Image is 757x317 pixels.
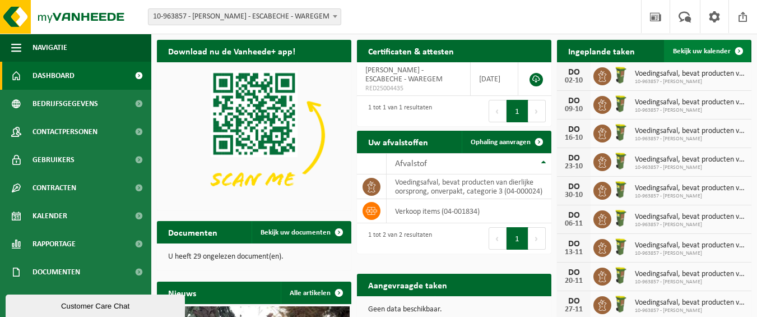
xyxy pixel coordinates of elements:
[635,98,746,107] span: Voedingsafval, bevat producten van dierlijke oorsprong, onverpakt, categorie 3
[148,9,341,25] span: 10-963857 - VIAENE KAREL - ESCABECHE - WAREGEM
[635,184,746,193] span: Voedingsafval, bevat producten van dierlijke oorsprong, onverpakt, categorie 3
[148,8,341,25] span: 10-963857 - VIAENE KAREL - ESCABECHE - WAREGEM
[563,68,585,77] div: DO
[507,227,528,250] button: 1
[471,139,531,146] span: Ophaling aanvragen
[563,211,585,220] div: DO
[365,66,443,84] span: [PERSON_NAME] - ESCABECHE - WAREGEM
[563,277,585,285] div: 20-11
[368,306,540,314] p: Geen data beschikbaar.
[357,40,465,62] h2: Certificaten & attesten
[6,292,187,317] iframe: chat widget
[489,100,507,122] button: Previous
[611,266,630,285] img: WB-0060-HPE-GN-50
[357,274,458,296] h2: Aangevraagde taken
[32,90,98,118] span: Bedrijfsgegevens
[168,253,340,261] p: U heeft 29 ongelezen document(en).
[635,279,746,286] span: 10-963857 - [PERSON_NAME]
[635,307,746,314] span: 10-963857 - [PERSON_NAME]
[563,268,585,277] div: DO
[507,100,528,122] button: 1
[635,79,746,85] span: 10-963857 - [PERSON_NAME]
[32,34,67,62] span: Navigatie
[32,146,75,174] span: Gebruikers
[611,94,630,113] img: WB-0060-HPE-GN-50
[635,136,746,143] span: 10-963857 - [PERSON_NAME]
[528,100,546,122] button: Next
[611,151,630,171] img: WB-0060-HPE-GN-50
[528,227,546,250] button: Next
[635,70,746,79] span: Voedingsafval, bevat producten van dierlijke oorsprong, onverpakt, categorie 3
[563,125,585,134] div: DO
[261,229,331,236] span: Bekijk uw documenten
[557,40,646,62] h2: Ingeplande taken
[635,241,746,250] span: Voedingsafval, bevat producten van dierlijke oorsprong, onverpakt, categorie 3
[281,282,350,304] a: Alle artikelen
[32,118,97,146] span: Contactpersonen
[563,134,585,142] div: 16-10
[563,306,585,314] div: 27-11
[157,221,229,243] h2: Documenten
[363,99,432,123] div: 1 tot 1 van 1 resultaten
[611,295,630,314] img: WB-0060-HPE-GN-50
[611,237,630,256] img: WB-0060-HPE-GN-50
[563,105,585,113] div: 09-10
[611,123,630,142] img: WB-0060-HPE-GN-50
[157,40,306,62] h2: Download nu de Vanheede+ app!
[563,297,585,306] div: DO
[635,164,746,171] span: 10-963857 - [PERSON_NAME]
[635,222,746,228] span: 10-963857 - [PERSON_NAME]
[563,249,585,256] div: 13-11
[157,282,207,304] h2: Nieuws
[387,199,551,223] td: verkoop items (04-001834)
[157,62,351,208] img: Download de VHEPlus App
[635,250,746,257] span: 10-963857 - [PERSON_NAME]
[32,174,76,202] span: Contracten
[563,220,585,228] div: 06-11
[611,209,630,228] img: WB-0060-HPE-GN-50
[387,174,551,199] td: voedingsafval, bevat producten van dierlijke oorsprong, onverpakt, categorie 3 (04-000024)
[635,155,746,164] span: Voedingsafval, bevat producten van dierlijke oorsprong, onverpakt, categorie 3
[32,230,76,258] span: Rapportage
[635,298,746,307] span: Voedingsafval, bevat producten van dierlijke oorsprong, onverpakt, categorie 3
[563,154,585,163] div: DO
[563,97,585,105] div: DO
[252,221,350,244] a: Bekijk uw documenten
[611,66,630,85] img: WB-0060-HPE-GN-50
[563,163,585,171] div: 23-10
[32,258,80,286] span: Documenten
[635,127,746,136] span: Voedingsafval, bevat producten van dierlijke oorsprong, onverpakt, categorie 3
[635,270,746,279] span: Voedingsafval, bevat producten van dierlijke oorsprong, onverpakt, categorie 3
[32,62,75,90] span: Dashboard
[664,40,750,62] a: Bekijk uw kalender
[563,77,585,85] div: 02-10
[32,202,67,230] span: Kalender
[489,227,507,250] button: Previous
[363,226,432,251] div: 1 tot 2 van 2 resultaten
[563,240,585,249] div: DO
[357,131,439,153] h2: Uw afvalstoffen
[611,180,630,199] img: WB-0060-HPE-GN-50
[471,62,518,96] td: [DATE]
[462,131,550,153] a: Ophaling aanvragen
[635,107,746,114] span: 10-963857 - [PERSON_NAME]
[563,191,585,199] div: 30-10
[635,193,746,200] span: 10-963857 - [PERSON_NAME]
[365,84,462,93] span: RED25004435
[32,286,83,314] span: Product Shop
[673,48,731,55] span: Bekijk uw kalender
[635,213,746,222] span: Voedingsafval, bevat producten van dierlijke oorsprong, onverpakt, categorie 3
[395,159,427,168] span: Afvalstof
[563,182,585,191] div: DO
